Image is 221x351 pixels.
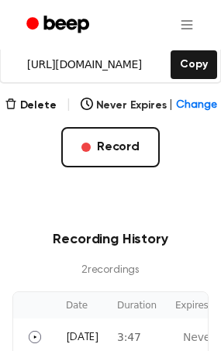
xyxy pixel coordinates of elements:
button: Copy [171,50,216,79]
p: 2 recording s [25,263,196,279]
a: Beep [16,10,103,40]
button: Open menu [168,6,205,43]
button: Play [22,325,47,349]
span: [DATE] [66,332,98,343]
th: Duration [108,292,166,318]
button: Record [61,127,160,167]
span: | [66,96,71,115]
h3: Recording History [25,229,196,250]
th: Date [57,292,108,318]
span: | [169,98,173,114]
button: Never Expires|Change [81,98,217,114]
button: Delete [5,98,57,114]
span: Change [176,98,216,114]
